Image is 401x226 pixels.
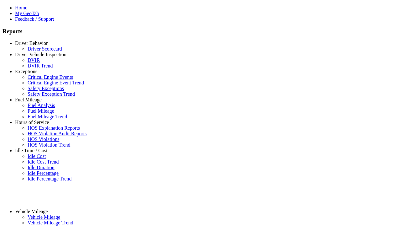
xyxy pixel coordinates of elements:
[15,148,48,153] a: Idle Time / Cost
[15,209,48,214] a: Vehicle Mileage
[28,142,70,148] a: HOS Violation Trend
[3,28,398,35] h3: Reports
[15,16,54,22] a: Feedback / Support
[28,159,59,164] a: Idle Cost Trend
[28,125,80,131] a: HOS Explanation Reports
[28,176,71,181] a: Idle Percentage Trend
[28,137,59,142] a: HOS Violations
[15,52,66,57] a: Driver Vehicle Inspection
[28,86,64,91] a: Safety Exceptions
[28,63,53,68] a: DVIR Trend
[28,46,62,51] a: Driver Scorecard
[28,74,73,80] a: Critical Engine Events
[28,170,59,176] a: Idle Percentage
[15,120,49,125] a: Hours of Service
[28,108,54,114] a: Fuel Mileage
[15,40,48,46] a: Driver Behavior
[15,11,39,16] a: My GeoTab
[28,153,46,159] a: Idle Cost
[28,220,73,225] a: Vehicle Mileage Trend
[28,57,40,63] a: DVIR
[28,103,55,108] a: Fuel Analysis
[28,165,55,170] a: Idle Duration
[28,80,84,85] a: Critical Engine Event Trend
[15,97,42,102] a: Fuel Mileage
[28,114,67,119] a: Fuel Mileage Trend
[28,214,60,220] a: Vehicle Mileage
[28,91,75,97] a: Safety Exception Trend
[15,5,27,10] a: Home
[28,131,87,136] a: HOS Violation Audit Reports
[15,69,37,74] a: Exceptions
